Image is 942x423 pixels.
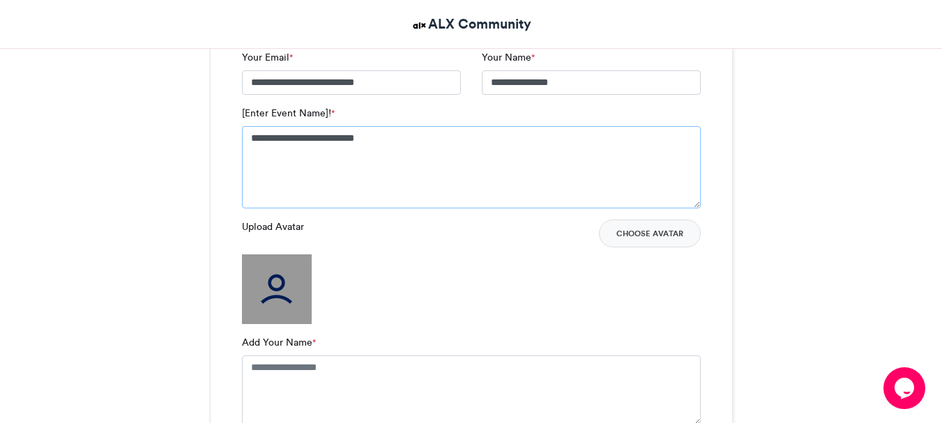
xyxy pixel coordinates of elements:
label: Add Your Name [242,335,316,350]
a: ALX Community [411,14,531,34]
label: Your Name [482,50,535,65]
label: [Enter Event Name]! [242,106,335,121]
button: Choose Avatar [599,220,701,247]
iframe: chat widget [883,367,928,409]
img: ALX Community [411,17,428,34]
label: Upload Avatar [242,220,304,234]
img: user_filled.png [242,254,312,324]
label: Your Email [242,50,293,65]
